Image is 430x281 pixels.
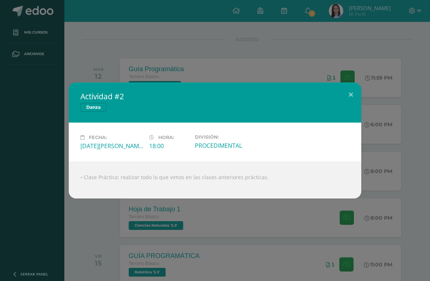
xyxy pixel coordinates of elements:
[340,82,361,107] button: Close (Esc)
[158,135,174,140] span: Hora:
[149,142,189,150] div: 18:00
[69,162,361,199] div: • Clase Práctica: realizar todo lo que vimos en las clases anteriores prácticas.
[80,142,143,150] div: [DATE][PERSON_NAME]
[89,135,107,140] span: Fecha:
[195,142,258,150] div: PROCEDIMENTAL
[195,134,258,140] label: División:
[80,91,350,101] h2: Actividad #2
[80,103,106,112] span: Danza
